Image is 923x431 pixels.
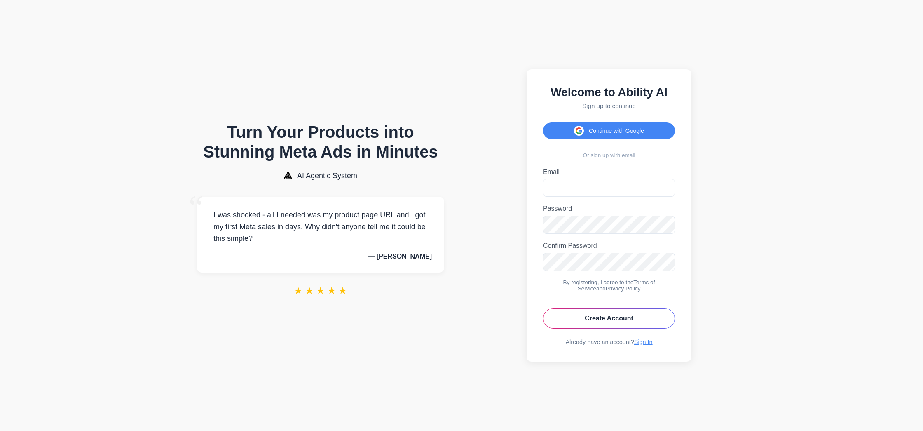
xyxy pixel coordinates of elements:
[284,172,292,179] img: AI Agentic System Logo
[578,279,655,292] a: Terms of Service
[543,168,675,176] label: Email
[189,188,204,226] span: “
[543,242,675,250] label: Confirm Password
[327,285,336,297] span: ★
[606,285,641,292] a: Privacy Policy
[197,122,444,162] h1: Turn Your Products into Stunning Meta Ads in Minutes
[209,253,432,260] p: — [PERSON_NAME]
[543,308,675,329] button: Create Account
[316,285,325,297] span: ★
[297,172,357,180] span: AI Agentic System
[543,279,675,292] div: By registering, I agree to the and
[634,339,653,345] a: Sign In
[543,102,675,109] p: Sign up to continue
[543,122,675,139] button: Continue with Google
[543,86,675,99] h2: Welcome to Ability AI
[543,205,675,212] label: Password
[294,285,303,297] span: ★
[209,209,432,245] p: I was shocked - all I needed was my product page URL and I got my first Meta sales in days. Why d...
[543,339,675,345] div: Already have an account?
[305,285,314,297] span: ★
[543,152,675,158] div: Or sign up with email
[338,285,347,297] span: ★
